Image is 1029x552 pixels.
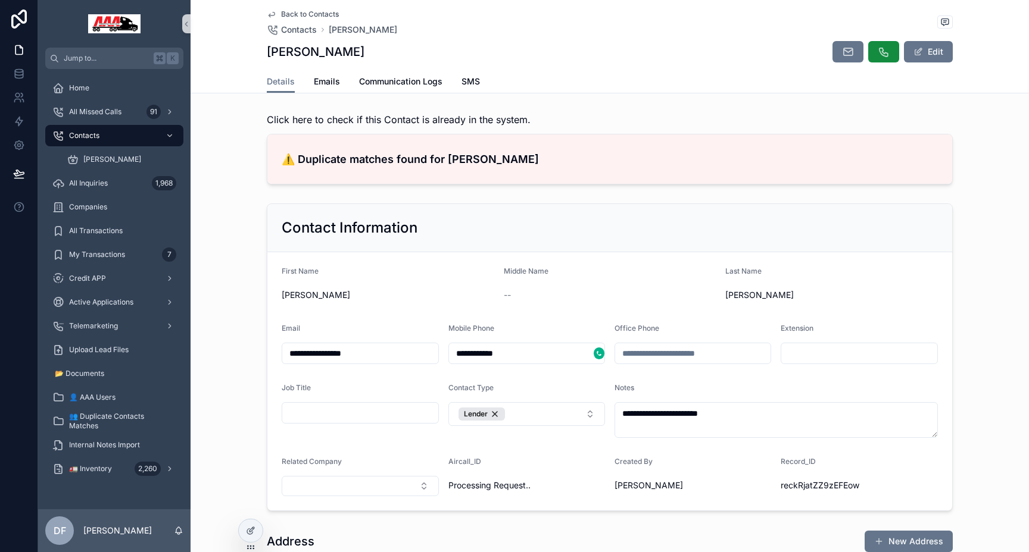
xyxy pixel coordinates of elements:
span: Contact Type [448,383,494,392]
a: All Missed Calls91 [45,101,183,123]
a: Credit APP [45,268,183,289]
a: Details [267,71,295,93]
span: K [168,54,177,63]
span: [PERSON_NAME] [615,479,683,491]
span: reckRjatZZ9zEFEow [781,479,938,491]
h4: ⚠️ Duplicate matches found for [PERSON_NAME] [282,151,938,167]
a: SMS [462,71,480,95]
a: Upload Lead Files [45,339,183,360]
span: Contacts [281,24,317,36]
span: SMS [462,76,480,87]
span: All Transactions [69,226,123,236]
span: Jump to... [64,54,149,63]
span: Contacts [69,131,99,140]
span: Telemarketing [69,321,118,331]
span: Companies [69,202,107,212]
span: Notes [615,383,634,392]
div: scrollable content [38,69,191,495]
span: Back to Contacts [281,10,339,19]
span: Click here to check if this Contact is already in the system. [267,112,531,127]
a: ⚠️ Duplicate matches found for [PERSON_NAME] [267,134,952,184]
div: 91 [146,105,161,119]
button: Select Button [282,476,439,496]
button: Jump to...K [45,48,183,69]
button: Unselect 13 [459,407,505,421]
span: 👥 Duplicate Contacts Matches [69,412,171,431]
span: Lender [464,409,488,419]
span: Email [282,324,300,333]
span: My Transactions [69,250,125,259]
button: Select Button [448,402,606,426]
a: [PERSON_NAME] [60,149,183,170]
span: Created By [615,457,653,466]
a: Internal Notes Import [45,434,183,456]
a: Companies [45,196,183,218]
span: [PERSON_NAME] [725,289,938,301]
a: All Transactions [45,220,183,241]
a: Contacts [45,125,183,146]
span: -- [504,289,511,301]
span: Extension [781,324,813,333]
span: Record_ID [781,457,816,466]
span: Internal Notes Import [69,440,140,450]
h2: Contact Information [282,218,417,237]
span: Job Title [282,383,311,392]
span: Processing Request.. [448,479,606,491]
span: Last Name [725,266,762,275]
span: Aircall_ID [448,457,481,466]
div: 1,968 [152,176,176,190]
a: Telemarketing [45,315,183,337]
a: All Inquiries1,968 [45,172,183,194]
span: First Name [282,266,319,275]
span: 🚛 Inventory [69,464,112,473]
a: Contacts [267,24,317,36]
img: App logo [88,14,141,33]
a: Communication Logs [359,71,442,95]
span: Home [69,83,89,93]
span: All Missed Calls [69,107,121,117]
span: Related Company [282,457,342,466]
span: 📂 Documents [55,369,104,378]
span: Mobile Phone [448,324,494,333]
a: 📂 Documents [45,363,183,384]
a: Active Applications [45,291,183,313]
p: [PERSON_NAME] [83,525,152,537]
span: Credit APP [69,274,106,283]
a: 👥 Duplicate Contacts Matches [45,410,183,432]
span: Middle Name [504,266,548,275]
span: Upload Lead Files [69,345,129,355]
div: 2,260 [135,462,161,476]
h1: Address [267,533,314,550]
span: DF [54,523,66,538]
span: Details [267,76,295,87]
span: Active Applications [69,297,133,307]
span: All Inquiries [69,178,108,188]
a: Back to Contacts [267,10,339,19]
a: [PERSON_NAME] [329,24,397,36]
a: Home [45,77,183,99]
button: New Address [865,531,953,552]
span: Emails [314,76,340,87]
a: Emails [314,71,340,95]
h1: [PERSON_NAME] [267,43,364,60]
span: 👤 AAA Users [69,393,116,402]
span: [PERSON_NAME] [282,289,494,301]
div: 7 [162,247,176,262]
span: Office Phone [615,324,659,333]
span: [PERSON_NAME] [83,155,141,164]
button: Edit [904,41,953,62]
a: My Transactions7 [45,244,183,265]
span: Communication Logs [359,76,442,87]
a: 🚛 Inventory2,260 [45,458,183,479]
a: 👤 AAA Users [45,387,183,408]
